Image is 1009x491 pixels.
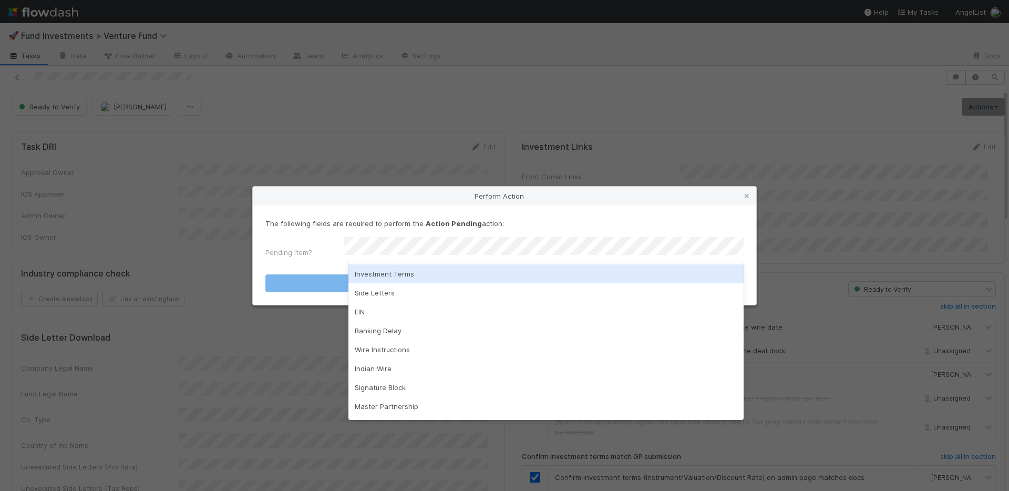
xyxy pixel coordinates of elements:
div: Bank Migration [348,416,744,435]
p: The following fields are required to perform the action: [265,218,744,229]
label: Pending Item? [265,247,312,258]
div: Investment Terms [348,264,744,283]
div: Master Partnership [348,397,744,416]
div: Indian Wire [348,359,744,378]
div: Banking Delay [348,321,744,340]
div: Wire Instructions [348,340,744,359]
div: Signature Block [348,378,744,397]
button: Action Pending [265,274,744,292]
div: Perform Action [253,187,756,206]
div: Side Letters [348,283,744,302]
div: EIN [348,302,744,321]
strong: Action Pending [426,219,482,228]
